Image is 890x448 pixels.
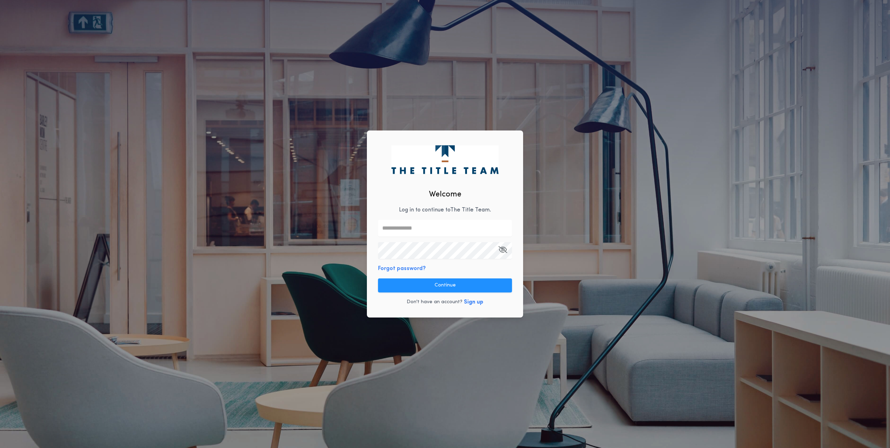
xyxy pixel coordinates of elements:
[378,278,512,292] button: Continue
[464,298,483,306] button: Sign up
[399,206,491,214] p: Log in to continue to The Title Team .
[407,299,462,306] p: Don't have an account?
[429,189,461,200] h2: Welcome
[378,264,426,273] button: Forgot password?
[391,145,498,174] img: logo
